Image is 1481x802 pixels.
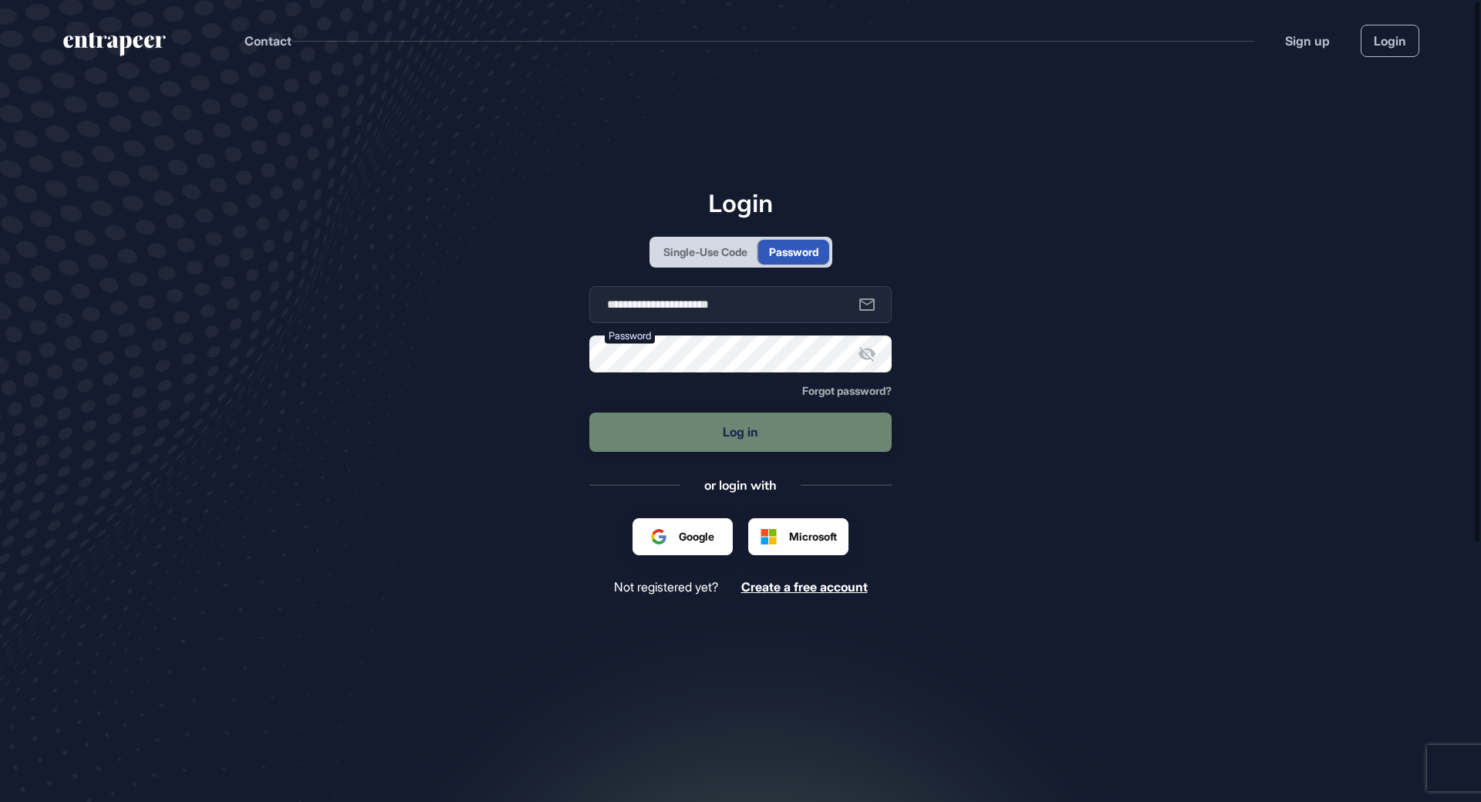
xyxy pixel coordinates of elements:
[802,384,892,397] span: Forgot password?
[605,327,655,343] label: Password
[741,580,868,595] a: Create a free account
[614,580,718,595] span: Not registered yet?
[802,385,892,397] a: Forgot password?
[589,188,892,217] h1: Login
[704,477,777,494] div: or login with
[62,32,167,62] a: entrapeer-logo
[741,579,868,595] span: Create a free account
[1285,32,1330,50] a: Sign up
[663,244,747,260] div: Single-Use Code
[589,413,892,452] button: Log in
[769,244,818,260] div: Password
[789,528,837,544] span: Microsoft
[245,31,292,51] button: Contact
[1361,25,1419,57] a: Login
